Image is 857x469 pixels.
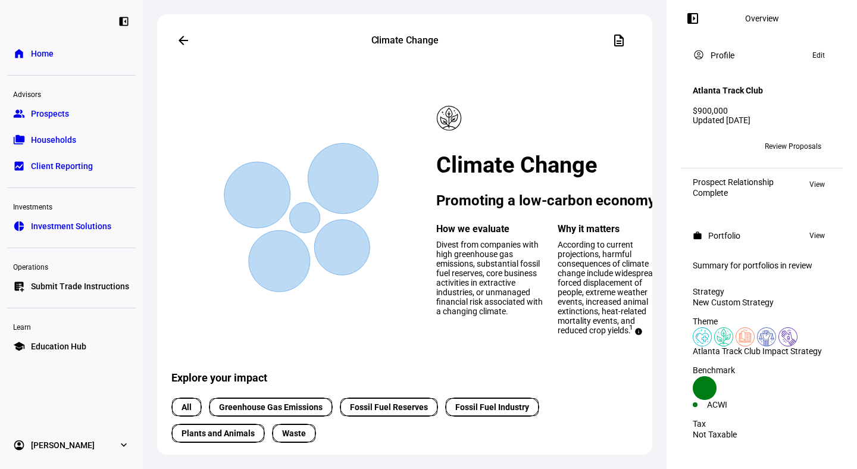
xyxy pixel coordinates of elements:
eth-mat-symbol: pie_chart [13,220,25,232]
eth-mat-symbol: left_panel_close [118,15,130,27]
mat-icon: arrow_back [176,33,190,48]
img: democracy.colored.svg [757,327,776,346]
span: Waste [282,427,306,440]
eth-mat-symbol: home [13,48,25,60]
span: Investment Solutions [31,220,111,232]
span: Prospects [31,108,69,120]
div: Explore your impact [171,350,642,384]
div: Benchmark [693,365,831,375]
eth-mat-symbol: list_alt_add [13,280,25,292]
div: Investments [7,198,136,214]
span: All [182,401,192,414]
div: Not Taxable [693,430,831,439]
span: Client Reporting [31,160,93,172]
div: Portfolio [708,231,740,240]
button: Review Proposals [755,137,831,156]
span: Plants and Animals [182,427,255,440]
eth-mat-symbol: bid_landscape [13,160,25,172]
a: bid_landscapeClient Reporting [7,154,136,178]
span: Households [31,134,76,146]
eth-mat-symbol: group [13,108,25,120]
div: Advisors [7,85,136,102]
div: Prospect Relationship [693,177,774,187]
button: Edit [806,48,831,62]
span: According to current projections, harmful consequences of climate change include widespread force... [558,240,658,335]
div: Climate Change [327,33,482,48]
button: View [803,229,831,243]
div: Complete [693,188,774,198]
h3: Promoting a low-carbon economy [436,192,665,209]
div: $900,000 [693,106,831,115]
span: View [809,177,825,192]
sup: 1 [629,323,633,332]
eth-panel-overview-card-header: Profile [693,48,831,62]
span: Home [31,48,54,60]
mat-icon: account_circle [693,49,705,61]
a: pie_chartInvestment Solutions [7,214,136,238]
span: Greenhouse Gas Emissions [219,401,323,414]
h4: Atlanta Track Club [693,86,763,95]
mat-icon: work [693,231,702,240]
mat-icon: info [634,326,649,340]
div: Overview [745,14,779,23]
div: Strategy [693,287,831,296]
span: Divest from companies with high greenhouse gas emissions, substantial fossil fuel reserves, core ... [436,240,543,316]
div: Tax [693,419,831,429]
eth-mat-symbol: account_circle [13,439,25,451]
div: New Custom Strategy [693,298,831,307]
div: Atlanta Track Club Impact Strategy [693,346,831,356]
eth-mat-symbol: folder_copy [13,134,25,146]
div: Why it matters [558,223,665,235]
a: homeHome [7,42,136,65]
div: Summary for portfolios in review [693,261,831,270]
div: Profile [711,51,734,60]
span: GW [697,142,708,151]
span: View [809,229,825,243]
div: ACWI [707,400,762,409]
div: Learn [7,318,136,334]
eth-panel-overview-card-header: Portfolio [693,229,831,243]
button: View [803,177,831,192]
span: Edit [812,48,825,62]
img: climateChange.colored.svg [714,327,733,346]
mat-icon: left_panel_open [686,11,700,26]
img: Pillar icon [436,105,462,131]
a: folder_copyHouseholds [7,128,136,152]
span: [PERSON_NAME] [31,439,95,451]
img: healthWellness.colored.svg [693,327,712,346]
h1: Climate Change [436,152,665,178]
span: Review Proposals [765,137,821,156]
img: poverty.colored.svg [778,327,797,346]
eth-mat-symbol: expand_more [118,439,130,451]
span: Fossil Fuel Reserves [350,401,428,414]
span: Education Hub [31,340,86,352]
span: Fossil Fuel Industry [455,401,529,414]
div: Theme [693,317,831,326]
div: Operations [7,258,136,274]
div: How we evaluate [436,223,543,235]
a: groupProspects [7,102,136,126]
eth-mat-symbol: school [13,340,25,352]
img: education.colored.svg [736,327,755,346]
div: Updated [DATE] [693,115,831,125]
span: Submit Trade Instructions [31,280,129,292]
mat-icon: description [612,33,626,48]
